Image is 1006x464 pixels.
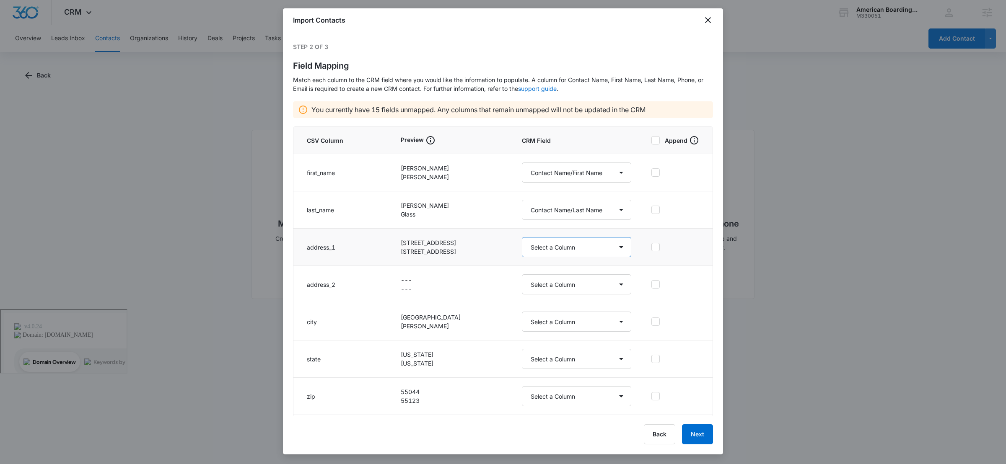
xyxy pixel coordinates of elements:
[401,359,502,368] p: [US_STATE]
[401,201,502,210] p: [PERSON_NAME]
[23,49,29,55] img: tab_domain_overview_orange.svg
[522,136,631,145] span: CRM Field
[401,396,502,405] p: 55123
[401,247,502,256] p: [STREET_ADDRESS]
[83,49,90,55] img: tab_keywords_by_traffic_grey.svg
[401,322,502,330] p: [PERSON_NAME]
[651,135,699,145] label: Append
[22,22,92,28] div: Domain: [DOMAIN_NAME]
[293,15,345,25] h1: Import Contacts
[293,59,713,72] h1: Field Mapping
[311,105,646,115] p: You currently have 15 fields unmapped. Any columns that remain unmapped will not be updated in th...
[401,284,502,293] p: ---
[644,424,675,444] button: Back
[13,13,20,20] img: logo_orange.svg
[93,49,141,55] div: Keywords by Traffic
[293,42,713,51] p: Step 2 of 3
[293,340,391,378] td: state
[293,229,391,266] td: address_1
[32,49,75,55] div: Domain Overview
[293,378,391,415] td: zip
[293,191,391,229] td: last_name
[401,173,502,181] p: [PERSON_NAME]
[401,164,502,173] p: [PERSON_NAME]
[401,387,502,396] p: 55044
[293,154,391,191] td: first_name
[401,350,502,359] p: [US_STATE]
[401,135,502,145] div: Preview
[401,276,502,284] p: ---
[703,15,713,25] button: close
[518,85,557,92] a: support guide
[293,415,391,452] td: email
[682,424,713,444] button: Next
[307,136,381,145] span: CSV Column
[401,210,502,219] p: Glass
[293,303,391,340] td: city
[23,13,41,20] div: v 4.0.24
[13,22,20,28] img: website_grey.svg
[293,75,713,93] p: Match each column to the CRM field where you would like the information to populate. A column for...
[401,313,502,322] p: [GEOGRAPHIC_DATA]
[401,238,502,247] p: [STREET_ADDRESS]
[293,266,391,303] td: address_2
